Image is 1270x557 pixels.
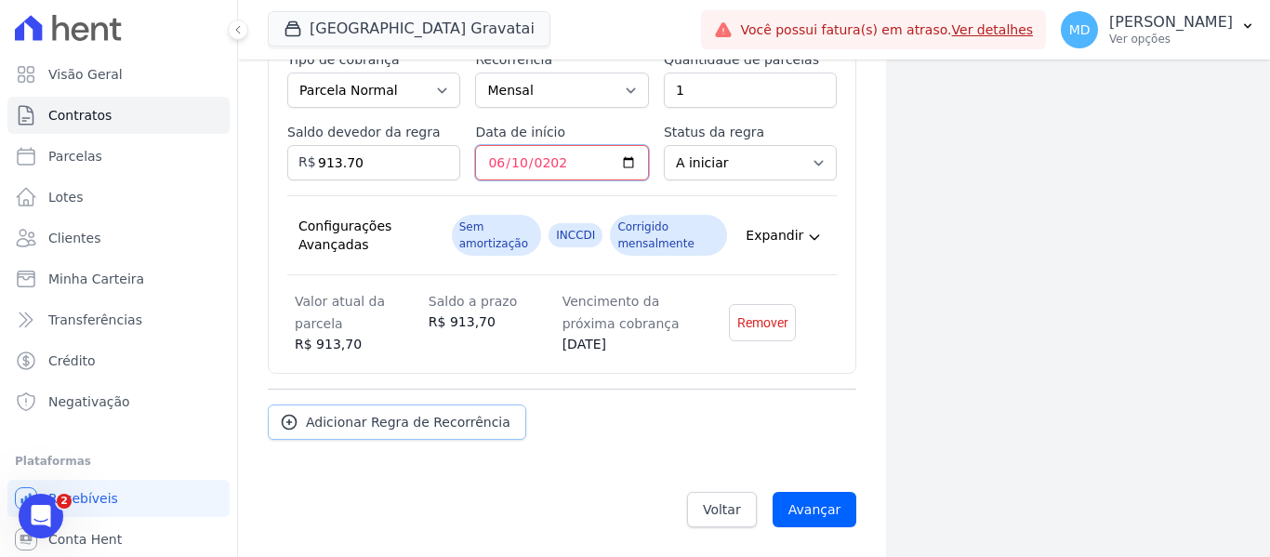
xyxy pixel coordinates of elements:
[48,489,118,508] span: Recebíveis
[48,530,122,549] span: Conta Hent
[306,413,510,431] span: Adicionar Regra de Recorrência
[746,226,803,245] span: Expandir
[1046,4,1270,56] button: MD [PERSON_NAME] Ver opções
[1109,13,1233,32] p: [PERSON_NAME]
[773,492,857,527] input: Avançar
[48,147,102,166] span: Parcelas
[7,97,230,134] a: Contratos
[287,141,316,172] span: R$
[48,351,96,370] span: Crédito
[475,123,648,141] label: Data de início
[48,392,130,411] span: Negativação
[7,301,230,338] a: Transferências
[48,270,144,288] span: Minha Carteira
[562,290,696,335] dt: Vencimento da próxima cobrança
[298,217,441,254] div: Configurações Avançadas
[429,290,562,312] dt: Saldo a prazo
[48,229,100,247] span: Clientes
[952,22,1034,37] a: Ver detalhes
[295,290,429,335] dt: Valor atual da parcela
[729,304,796,341] a: Remover
[7,480,230,517] a: Recebíveis
[48,311,142,329] span: Transferências
[48,65,123,84] span: Visão Geral
[562,335,696,354] dd: [DATE]
[1109,32,1233,46] p: Ver opções
[7,383,230,420] a: Negativação
[48,188,84,206] span: Lotes
[664,123,837,141] label: Status da regra
[287,123,460,141] label: Saldo devedor da regra
[452,215,542,256] span: Sem amortização
[1069,23,1091,36] span: MD
[7,138,230,175] a: Parcelas
[429,312,562,332] dd: R$ 913,70
[549,223,602,247] span: INCCDI
[48,106,112,125] span: Contratos
[15,450,222,472] div: Plataformas
[664,50,837,69] label: Quantidade de parcelas
[268,11,550,46] button: [GEOGRAPHIC_DATA] Gravatai
[687,492,757,527] a: Voltar
[7,219,230,257] a: Clientes
[737,313,788,332] span: Remover
[7,56,230,93] a: Visão Geral
[268,404,526,440] a: Adicionar Regra de Recorrência
[57,494,72,509] span: 2
[295,335,429,354] dd: R$ 913,70
[740,20,1033,40] span: Você possui fatura(s) em atraso.
[610,215,727,256] span: Corrigido mensalmente
[703,500,741,519] span: Voltar
[7,179,230,216] a: Lotes
[7,342,230,379] a: Crédito
[19,494,63,538] iframe: Intercom live chat
[7,260,230,298] a: Minha Carteira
